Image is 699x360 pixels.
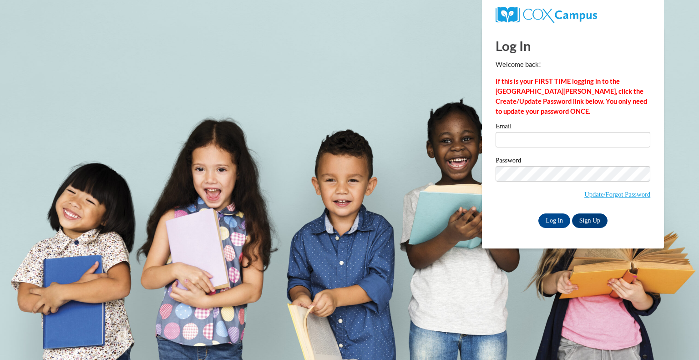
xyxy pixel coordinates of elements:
a: Sign Up [572,213,608,228]
label: Password [496,157,650,166]
label: Email [496,123,650,132]
input: Log In [538,213,570,228]
a: COX Campus [496,10,597,18]
h1: Log In [496,36,650,55]
p: Welcome back! [496,60,650,70]
img: COX Campus [496,7,597,23]
strong: If this is your FIRST TIME logging in to the [GEOGRAPHIC_DATA][PERSON_NAME], click the Create/Upd... [496,77,647,115]
a: Update/Forgot Password [584,191,650,198]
